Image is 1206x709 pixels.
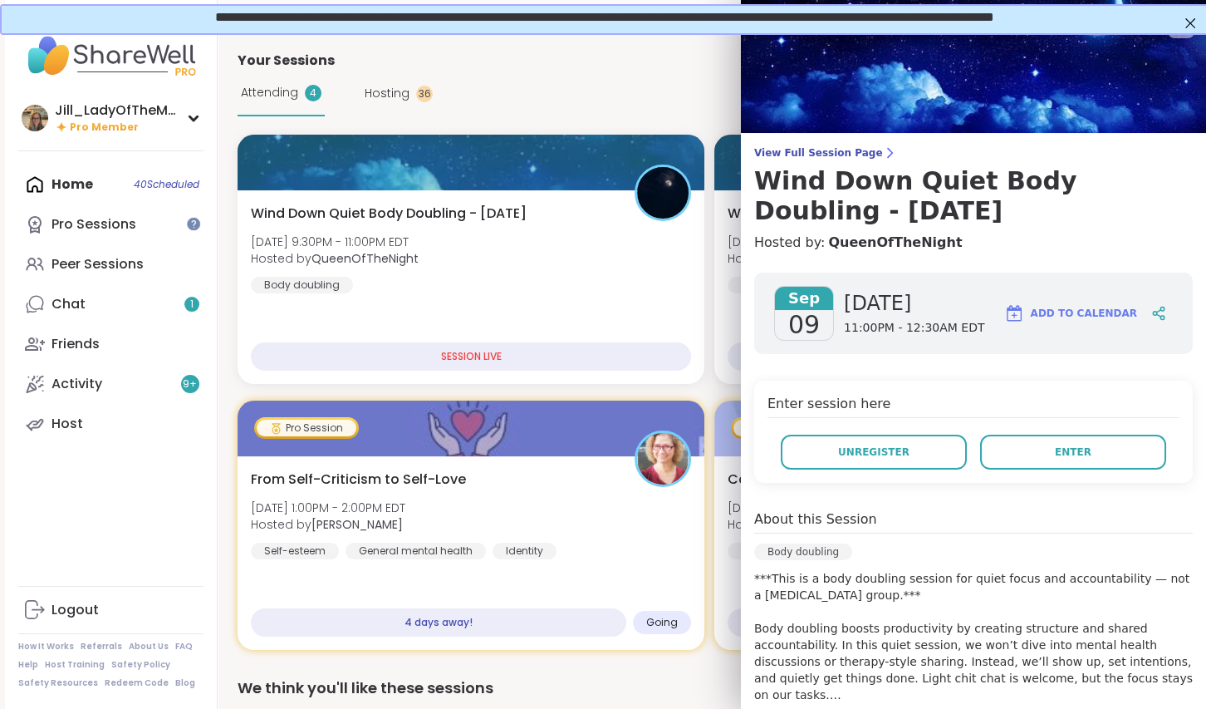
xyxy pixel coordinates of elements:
span: Attending [241,84,298,101]
span: Wind Down Quiet Body Doubling - [DATE] [728,204,1003,224]
span: 09 [788,310,820,340]
a: Peer Sessions [18,244,203,284]
div: Identity [493,543,556,559]
a: Chat1 [18,284,203,324]
span: View Full Session Page [754,146,1193,160]
div: We think you'll like these sessions [238,677,1181,700]
img: Jill_LadyOfTheMountain [22,105,48,131]
span: Hosted by [251,516,405,533]
p: ***This is a body doubling session for quiet focus and accountability — not a [MEDICAL_DATA] grou... [754,570,1193,703]
h3: Wind Down Quiet Body Doubling - [DATE] [754,166,1193,226]
span: [DATE] 9:30PM - 11:00PM EDT [251,234,419,250]
h4: Hosted by: [754,233,1193,253]
a: Friends [18,324,203,364]
div: Chat [51,295,86,313]
button: Enter [980,435,1166,470]
button: Unregister [781,435,967,470]
a: View Full Session PageWind Down Quiet Body Doubling - [DATE] [754,146,1193,226]
button: Add to Calendar [997,293,1145,333]
iframe: Spotlight [187,217,200,230]
div: Friends [51,335,100,353]
span: Hosted by [728,250,895,267]
a: Safety Policy [111,659,170,671]
span: 11:00PM - 12:30AM EDT [844,320,984,337]
div: Body doubling [251,277,353,293]
div: 6 days away! [728,608,1103,637]
span: Unregister [838,445,909,460]
a: About Us [129,641,169,652]
span: Wind Down Quiet Body Doubling - [DATE] [251,204,527,224]
div: 4 [305,85,321,101]
div: 4 days away! [251,608,626,637]
div: Logout [51,601,99,619]
span: 1 [190,298,194,312]
div: Body doubling [728,277,830,293]
a: Logout [18,590,203,630]
span: [DATE] 1:00PM - 2:00PM EDT [251,500,405,516]
b: QueenOfTheNight [311,250,419,267]
a: Host [18,404,203,444]
div: Host [51,415,83,433]
span: Hosting [365,85,409,102]
div: Pro Session [257,420,356,436]
span: [DATE] 11:00PM - 12:30AM EDT [728,234,895,250]
span: [DATE] [844,290,984,317]
div: Peer Sessions [51,255,144,273]
h4: About this Session [754,510,877,529]
img: ShareWell Nav Logo [18,27,203,85]
div: Jill_LadyOfTheMountain [55,101,179,120]
div: Self-esteem [251,543,339,559]
div: Activity [51,375,102,393]
h4: Enter session here [767,394,1179,418]
div: Self-esteem [728,543,816,559]
a: How It Works [18,641,74,652]
a: Referrals [81,641,122,652]
span: Hosted by [728,516,885,533]
a: FAQ [175,641,193,652]
span: 9 + [184,377,198,391]
a: Pro Sessions [18,204,203,244]
a: Activity9+ [18,364,203,404]
span: From Self-Criticism to Self-Love [251,470,466,490]
span: Cognitive Behavioral Coaching: Shifting Self-Talk [728,470,1060,490]
div: 36 [416,86,433,102]
div: Starting soon! [728,342,1103,371]
a: Safety Resources [18,677,98,689]
img: QueenOfTheNight [637,167,689,219]
b: [PERSON_NAME] [311,516,403,533]
div: General mental health [346,543,486,559]
div: Pro Session [733,420,833,436]
span: Add to Calendar [1031,306,1137,321]
a: Blog [175,677,195,689]
span: Pro Member [70,121,139,135]
span: Sep [775,287,833,310]
span: Going [646,616,678,629]
img: ShareWell Logomark [1004,303,1024,323]
span: [DATE] 6:00PM - 7:00PM EDT [728,500,885,516]
div: Body doubling [754,544,852,560]
span: Your Sessions [238,51,335,71]
img: Fausta [637,433,689,485]
span: Hosted by [251,250,419,267]
a: Redeem Code [105,677,169,689]
div: Pro Sessions [51,215,136,234]
a: Help [18,659,38,671]
div: SESSION LIVE [251,342,691,371]
a: QueenOfTheNight [828,233,962,253]
span: Enter [1055,445,1091,460]
a: Host Training [45,659,105,671]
